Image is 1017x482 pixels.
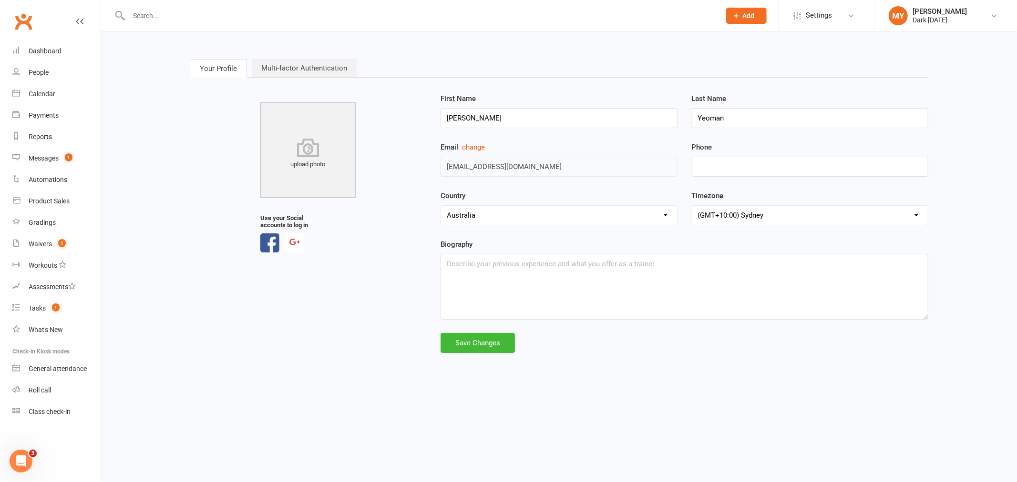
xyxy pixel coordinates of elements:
a: Gradings [12,212,101,233]
div: Payments [29,111,59,119]
div: Reports [29,133,52,141]
label: First Name [441,93,476,104]
span: 3 [29,450,37,457]
a: Assessments [12,276,101,298]
div: Dark [DATE] [913,16,967,24]
a: Automations [12,169,101,191]
input: First Name [441,108,677,128]
div: Tasks [29,304,46,312]
div: General attendance [29,365,87,372]
div: People [29,69,49,76]
span: Add [743,12,755,20]
a: Dashboard [12,40,101,62]
div: upload photo [260,138,356,170]
a: Roll call [12,380,101,401]
div: What's New [29,326,63,333]
a: Multi-factor Authentication [252,59,357,77]
a: Payments [12,105,101,126]
a: Tasks 1 [12,298,101,319]
div: Waivers [29,240,52,248]
a: People [12,62,101,83]
input: Search... [126,9,714,22]
a: Class kiosk mode [12,401,101,422]
div: [PERSON_NAME] [913,7,967,16]
iframe: Intercom live chat [10,450,32,472]
div: Automations [29,176,67,183]
label: Phone [692,141,928,153]
span: 1 [52,303,60,311]
label: Timezone [692,190,724,201]
div: Assessments [29,283,76,291]
img: source_google-3f8834fd4d8f2e2c8e010cc110e0734a99680496d2aa6f3f9e0e39c75036197d.svg [289,239,300,245]
div: Product Sales [29,197,70,205]
div: Calendar [29,90,55,98]
a: Your Profile [190,59,247,77]
a: Calendar [12,83,101,105]
label: Biography [441,239,473,250]
div: Save Changes [441,333,515,353]
div: Messages [29,154,59,162]
div: Class check-in [29,408,71,415]
a: What's New [12,319,101,341]
a: Clubworx [11,10,35,33]
label: Email [441,141,677,153]
span: 1 [65,153,72,161]
span: Settings [806,5,832,26]
button: Email [462,141,485,153]
label: Country [441,190,465,201]
a: Product Sales [12,191,101,212]
a: Reports [12,126,101,148]
div: Roll call [29,386,51,394]
label: Last Name [692,93,727,104]
a: Workouts [12,255,101,276]
div: Dashboard [29,47,62,55]
a: Waivers 1 [12,233,101,255]
a: General attendance kiosk mode [12,358,101,380]
span: 1 [58,239,66,247]
div: MY [889,6,908,25]
button: Add [726,8,767,24]
div: Workouts [29,261,57,269]
input: Last Name [692,108,928,128]
a: Messages 1 [12,148,101,169]
div: Gradings [29,219,56,226]
strong: Use your Social accounts to log in [260,214,313,229]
